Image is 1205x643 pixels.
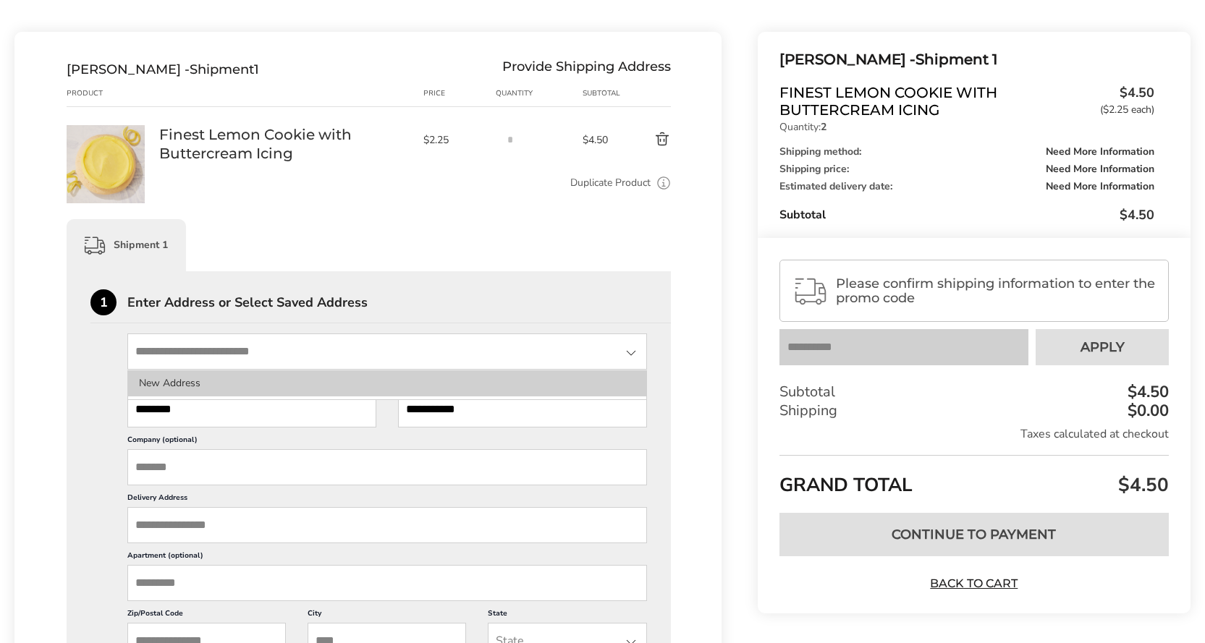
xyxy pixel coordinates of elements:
[127,608,286,623] label: Zip/Postal Code
[254,61,259,77] span: 1
[90,289,117,315] div: 1
[398,391,647,427] input: Last Name
[159,125,409,163] a: Finest Lemon Cookie with Buttercream Icing
[127,296,671,309] div: Enter Address or Select Saved Address
[127,391,376,427] input: First Name
[67,61,190,77] span: [PERSON_NAME] -
[67,124,145,138] a: Finest Lemon Cookie with Buttercream Icing
[1100,105,1154,115] span: ($2.25 each)
[779,48,1154,72] div: Shipment 1
[127,550,647,565] label: Apartment (optional)
[779,383,1169,401] div: Subtotal
[1036,329,1169,365] button: Apply
[1046,164,1154,174] span: Need More Information
[67,88,159,99] div: Product
[423,133,488,147] span: $2.25
[779,401,1169,420] div: Shipping
[583,88,622,99] div: Subtotal
[496,88,583,99] div: Quantity
[1120,206,1154,223] span: $4.50
[622,131,671,148] button: Delete product
[67,125,145,203] img: Finest Lemon Cookie with Buttercream Icing
[496,125,525,154] input: Quantity input
[779,426,1169,442] div: Taxes calculated at checkout
[127,565,647,601] input: Apartment
[128,370,646,396] li: New Address
[779,122,1154,132] p: Quantity:
[779,84,1154,119] a: Finest Lemon Cookie with Buttercream Icing$4.50($2.25 each)
[1124,384,1169,400] div: $4.50
[1115,472,1169,498] span: $4.50
[1046,147,1154,157] span: Need More Information
[67,61,259,77] div: Shipment
[308,608,466,623] label: City
[127,507,647,543] input: Delivery Address
[488,608,646,623] label: State
[779,206,1154,223] div: Subtotal
[127,449,647,485] input: Company
[583,133,622,147] span: $4.50
[836,276,1156,305] span: Please confirm shipping information to enter the promo code
[779,513,1169,556] button: Continue to Payment
[570,175,651,191] a: Duplicate Product
[779,164,1154,174] div: Shipping price:
[779,84,1093,119] span: Finest Lemon Cookie with Buttercream Icing
[779,455,1169,502] div: GRAND TOTAL
[1046,182,1154,192] span: Need More Information
[821,120,826,134] strong: 2
[502,61,671,77] div: Provide Shipping Address
[1081,341,1125,354] span: Apply
[1124,403,1169,419] div: $0.00
[423,88,495,99] div: Price
[67,219,186,271] div: Shipment 1
[1093,84,1154,115] span: $4.50
[779,51,916,68] span: [PERSON_NAME] -
[127,435,647,449] label: Company (optional)
[779,182,1154,192] div: Estimated delivery date:
[779,147,1154,157] div: Shipping method:
[127,493,647,507] label: Delivery Address
[127,333,647,370] input: State
[923,576,1025,592] a: Back to Cart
